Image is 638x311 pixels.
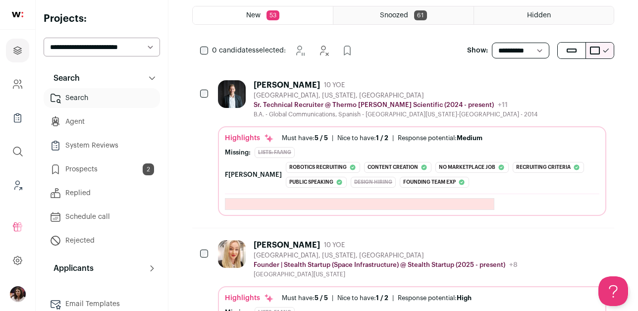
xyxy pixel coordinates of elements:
[254,252,518,259] div: [GEOGRAPHIC_DATA], [US_STATE], [GEOGRAPHIC_DATA]
[286,162,360,173] div: Robotics recruiting
[44,159,160,179] a: Prospects2
[254,80,320,90] div: [PERSON_NAME]
[254,101,494,109] p: Sr. Technical Recruiter @ Thermo [PERSON_NAME] Scientific (2024 - present)
[435,162,509,173] div: No marketplace job
[474,6,614,24] a: Hidden
[48,72,80,84] p: Search
[10,286,26,302] button: Open dropdown
[6,173,29,197] a: Leads (Backoffice)
[225,133,274,143] div: Highlights
[324,241,345,249] span: 10 YOE
[254,270,518,278] div: [GEOGRAPHIC_DATA][US_STATE]
[400,177,469,188] div: Founding team exp
[414,10,427,20] span: 61
[286,177,347,188] div: Public speaking
[351,177,396,188] div: Design hiring
[44,136,160,155] a: System Reviews
[212,47,256,54] span: 0 candidates
[44,12,160,26] h2: Projects:
[337,41,357,60] button: Add to Prospects
[6,72,29,96] a: Company and ATS Settings
[255,147,295,158] div: Lists: FAANG
[398,134,482,142] div: Response potential:
[225,149,251,156] div: Missing:
[290,41,310,60] button: Snooze
[467,46,488,55] p: Show:
[44,259,160,278] button: Applicants
[44,112,160,132] a: Agent
[225,171,282,179] div: F[PERSON_NAME]
[598,276,628,306] iframe: Help Scout Beacon - Open
[254,92,537,100] div: [GEOGRAPHIC_DATA], [US_STATE], [GEOGRAPHIC_DATA]
[527,12,551,19] span: Hidden
[246,12,261,19] span: New
[376,135,388,141] span: 1 / 2
[44,231,160,251] a: Rejected
[376,295,388,301] span: 1 / 2
[225,293,274,303] div: Highlights
[218,240,246,268] img: c9ace45f9ef5b89c33d0610c72569efbca0021b260028989fe5adc7b68718b21.jpg
[457,295,472,301] span: High
[380,12,408,19] span: Snoozed
[44,68,160,88] button: Search
[143,163,154,175] span: 2
[212,46,286,55] span: selected:
[12,12,23,17] img: wellfound-shorthand-0d5821cbd27db2630d0214b213865d53afaa358527fdda9d0ea32b1df1b89c2c.svg
[315,135,328,141] span: 5 / 5
[44,207,160,227] a: Schedule call
[337,134,388,142] div: Nice to have:
[509,261,518,268] span: +8
[333,6,473,24] a: Snoozed 61
[324,81,345,89] span: 10 YOE
[513,162,584,173] div: Recruiting criteria
[282,134,482,142] ul: | |
[364,162,431,173] div: Content creation
[398,294,472,302] div: Response potential:
[10,286,26,302] img: 13179837-medium_jpg
[254,261,505,269] p: Founder | Stealth Startup (Space Infrastructure) @ Stealth Startup (2025 - present)
[282,294,328,302] div: Must have:
[282,134,328,142] div: Must have:
[337,294,388,302] div: Nice to have:
[314,41,333,60] button: Hide
[315,295,328,301] span: 5 / 5
[6,39,29,62] a: Projects
[44,183,160,203] a: Replied
[498,102,508,108] span: +11
[254,110,537,118] div: B.A. - Global Communications, Spanish - [GEOGRAPHIC_DATA][US_STATE]-[GEOGRAPHIC_DATA] - 2014
[282,294,472,302] ul: | |
[266,10,279,20] span: 53
[218,80,246,108] img: 92d2e0b17366e7239c9ccf1f0062e67c136817740ab9cc1e3dbb4fd4ff741ac6.jpg
[254,240,320,250] div: [PERSON_NAME]
[218,80,606,216] a: [PERSON_NAME] 10 YOE [GEOGRAPHIC_DATA], [US_STATE], [GEOGRAPHIC_DATA] Sr. Technical Recruiter @ T...
[457,135,482,141] span: Medium
[44,88,160,108] a: Search
[6,106,29,130] a: Company Lists
[48,262,94,274] p: Applicants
